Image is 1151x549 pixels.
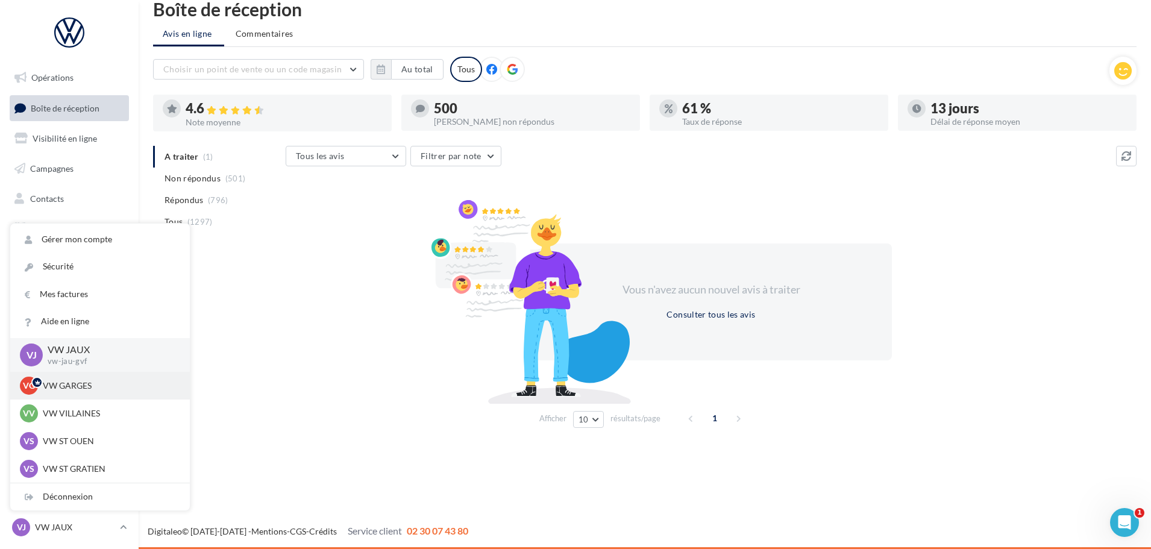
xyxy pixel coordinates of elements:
span: Afficher [539,413,566,424]
a: Digitaleo [148,526,182,536]
span: VG [23,380,35,392]
span: VJ [27,348,37,362]
a: Visibilité en ligne [7,126,131,151]
div: Vous n'avez aucun nouvel avis à traiter [607,282,815,298]
span: Tous les avis [296,151,345,161]
span: VV [23,407,35,419]
p: VW JAUX [35,521,115,533]
button: Filtrer par note [410,146,501,166]
div: 61 % [682,102,879,115]
button: Tous les avis [286,146,406,166]
a: Campagnes DataOnDemand [7,316,131,351]
p: VW GARGES [43,380,175,392]
a: Mes factures [10,281,190,308]
button: Au total [371,59,444,80]
a: Campagnes [7,156,131,181]
span: Commentaires [236,28,293,40]
button: 10 [573,411,604,428]
span: Boîte de réception [31,102,99,113]
a: Gérer mon compte [10,226,190,253]
a: CGS [290,526,306,536]
iframe: Intercom live chat [1110,508,1139,537]
span: Tous [165,216,183,228]
span: (1297) [187,217,213,227]
a: Crédits [309,526,337,536]
div: Taux de réponse [682,118,879,126]
span: Opérations [31,72,74,83]
div: Délai de réponse moyen [930,118,1127,126]
span: Service client [348,525,402,536]
span: 10 [579,415,589,424]
div: Note moyenne [186,118,382,127]
a: Calendrier [7,246,131,271]
p: VW ST GRATIEN [43,463,175,475]
span: Contacts [30,193,64,203]
a: Boîte de réception [7,95,131,121]
a: PLV et print personnalisable [7,276,131,312]
span: VS [24,435,34,447]
div: 500 [434,102,630,115]
div: 13 jours [930,102,1127,115]
span: Choisir un point de vente ou un code magasin [163,64,342,74]
span: 1 [705,409,724,428]
span: VJ [17,521,26,533]
span: 1 [1135,508,1144,518]
span: Répondus [165,194,204,206]
span: Visibilité en ligne [33,133,97,143]
p: VW VILLAINES [43,407,175,419]
a: Aide en ligne [10,308,190,335]
p: VW ST OUEN [43,435,175,447]
div: Déconnexion [10,483,190,510]
span: 02 30 07 43 80 [407,525,468,536]
a: VJ VW JAUX [10,516,129,539]
span: VS [24,463,34,475]
span: Non répondus [165,172,221,184]
a: Mentions [251,526,287,536]
a: Contacts [7,186,131,212]
a: Sécurité [10,253,190,280]
button: Au total [391,59,444,80]
a: Médiathèque [7,216,131,241]
span: © [DATE]-[DATE] - - - [148,526,468,536]
button: Consulter tous les avis [662,307,760,322]
div: 4.6 [186,102,382,116]
button: Choisir un point de vente ou un code magasin [153,59,364,80]
p: vw-jau-gvf [48,356,171,367]
div: [PERSON_NAME] non répondus [434,118,630,126]
span: Campagnes [30,163,74,174]
a: Opérations [7,65,131,90]
span: (501) [225,174,246,183]
p: VW JAUX [48,343,171,357]
span: (796) [208,195,228,205]
div: Tous [450,57,482,82]
span: résultats/page [610,413,660,424]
